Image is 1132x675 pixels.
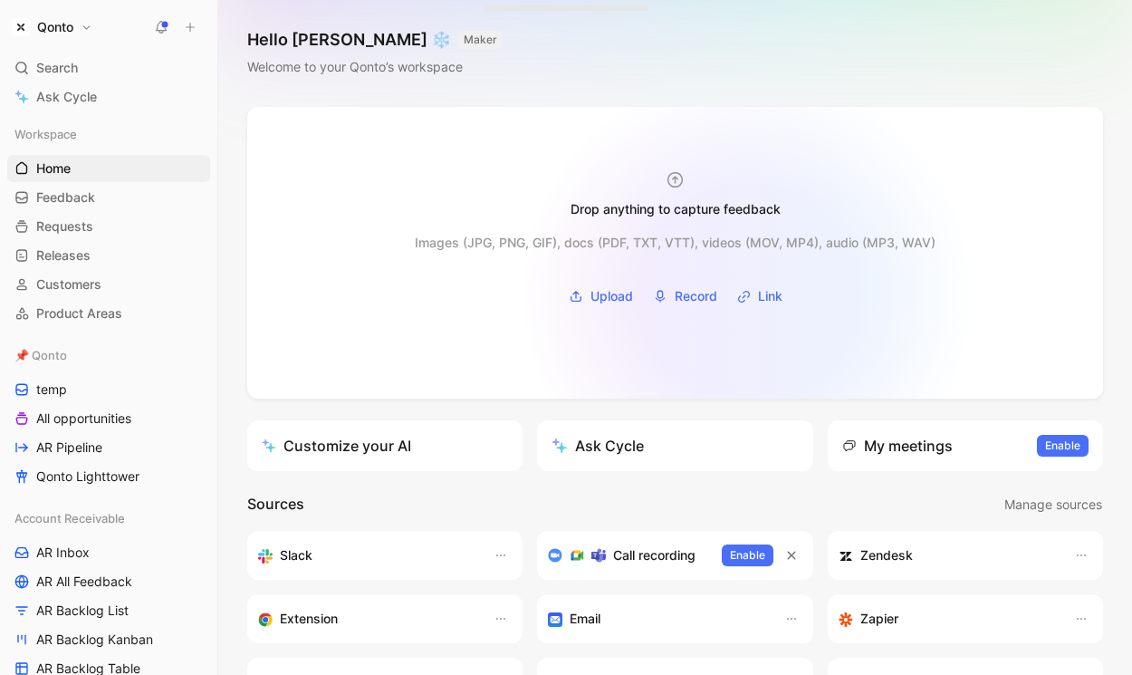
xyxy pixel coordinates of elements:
[458,31,503,49] button: MAKER
[36,468,139,486] span: Qonto Lighttower
[36,631,153,649] span: AR Backlog Kanban
[590,285,633,307] span: Upload
[7,300,210,327] a: Product Areas
[7,271,210,298] a: Customers
[1003,493,1103,516] button: Manage sources
[247,56,503,78] div: Welcome to your Qonto’s workspace
[758,285,782,307] span: Link
[7,54,210,82] div: Search
[7,14,97,40] button: QontoQonto
[7,376,210,403] a: temp
[36,217,93,236] span: Requests
[7,568,210,595] a: AR All Feedback
[14,346,67,364] span: 📌 Qonto
[258,608,475,630] div: Capture feedback from anywhere on the web
[36,246,91,265] span: Releases
[7,121,210,148] div: Workspace
[552,435,644,457] div: Ask Cycle
[36,86,97,108] span: Ask Cycle
[571,198,781,220] div: Drop anything to capture feedback
[7,242,210,269] a: Releases
[36,275,101,294] span: Customers
[36,381,67,399] span: temp
[562,283,639,310] button: Upload
[7,463,210,490] a: Qonto Lighttower
[1045,437,1080,455] span: Enable
[731,283,789,310] button: Link
[7,626,210,653] a: AR Backlog Kanban
[675,285,717,307] span: Record
[647,283,724,310] button: Record
[247,420,523,471] a: Customize your AI
[839,608,1056,630] div: Capture feedback from thousands of sources with Zapier (survey results, recordings, sheets, etc).
[7,597,210,624] a: AR Backlog List
[37,19,73,35] h1: Qonto
[280,608,338,630] h3: Extension
[36,573,132,591] span: AR All Feedback
[860,545,913,566] h3: Zendesk
[7,213,210,240] a: Requests
[548,545,706,566] div: Record & transcribe meetings from Zoom, Meet & Teams.
[7,539,210,566] a: AR Inbox
[36,410,131,428] span: All opportunities
[1004,494,1102,516] span: Manage sources
[613,545,696,566] h3: Call recording
[1037,435,1089,457] button: Enable
[7,342,210,490] div: 📌 QontotempAll opportunitiesAR PipelineQonto Lighttower
[262,435,411,457] div: Customize your AI
[7,405,210,432] a: All opportunities
[7,342,210,369] div: 📌 Qonto
[7,155,210,182] a: Home
[247,493,304,516] h2: Sources
[36,439,102,457] span: AR Pipeline
[14,125,77,143] span: Workspace
[36,304,122,323] span: Product Areas
[36,159,71,178] span: Home
[537,420,812,471] button: Ask Cycle
[7,184,210,211] a: Feedback
[36,602,129,620] span: AR Backlog List
[7,434,210,461] a: AR Pipeline
[36,188,95,207] span: Feedback
[548,608,765,630] div: Forward emails to your feedback inbox
[36,57,78,79] span: Search
[860,608,898,630] h3: Zapier
[415,232,935,254] div: Images (JPG, PNG, GIF), docs (PDF, TXT, VTT), videos (MOV, MP4), audio (MP3, WAV)
[722,545,773,566] button: Enable
[14,509,125,527] span: Account Receivable
[7,83,210,111] a: Ask Cycle
[280,545,312,566] h3: Slack
[258,545,475,566] div: Sync your customers, send feedback and get updates in Slack
[839,545,1056,566] div: Sync customers and create docs
[12,18,30,36] img: Qonto
[570,608,600,630] h3: Email
[7,505,210,532] div: Account Receivable
[247,29,503,51] h1: Hello [PERSON_NAME] ❄️
[36,544,90,562] span: AR Inbox
[842,435,953,457] div: My meetings
[730,546,765,564] span: Enable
